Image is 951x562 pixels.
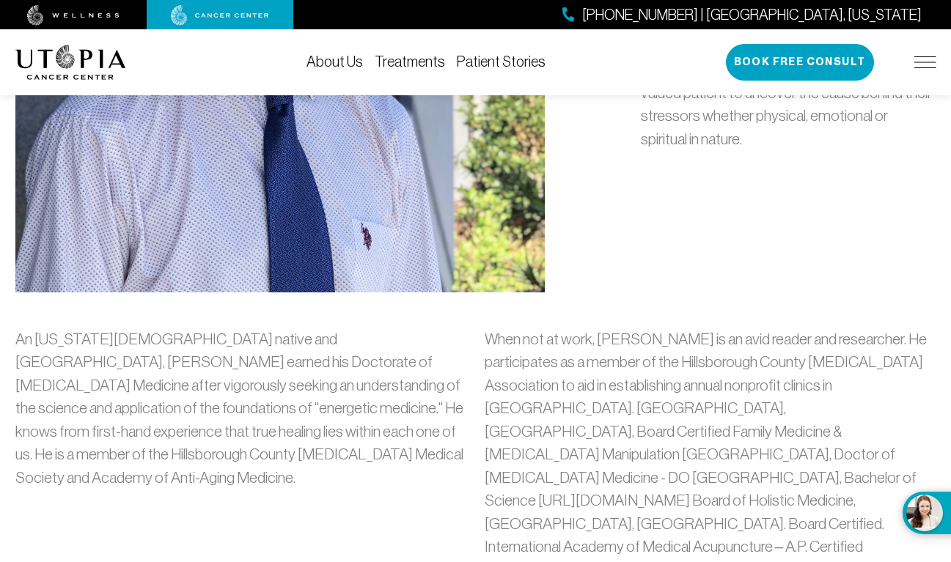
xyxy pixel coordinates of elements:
img: icon-hamburger [914,56,936,68]
a: Patient Stories [457,53,546,70]
img: logo [15,45,126,80]
a: About Us [306,53,363,70]
span: [PHONE_NUMBER] | [GEOGRAPHIC_DATA], [US_STATE] [582,4,922,26]
a: Treatments [375,53,445,70]
button: Book Free Consult [726,44,874,81]
p: When not at work, [PERSON_NAME] is an avid reader and researcher. He participates as a member of ... [485,328,936,558]
img: wellness [27,5,120,26]
a: [PHONE_NUMBER] | [GEOGRAPHIC_DATA], [US_STATE] [562,4,922,26]
p: An [US_STATE][DEMOGRAPHIC_DATA] native and [GEOGRAPHIC_DATA], [PERSON_NAME] earned his Doctorate ... [15,328,467,489]
img: cancer center [171,5,269,26]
